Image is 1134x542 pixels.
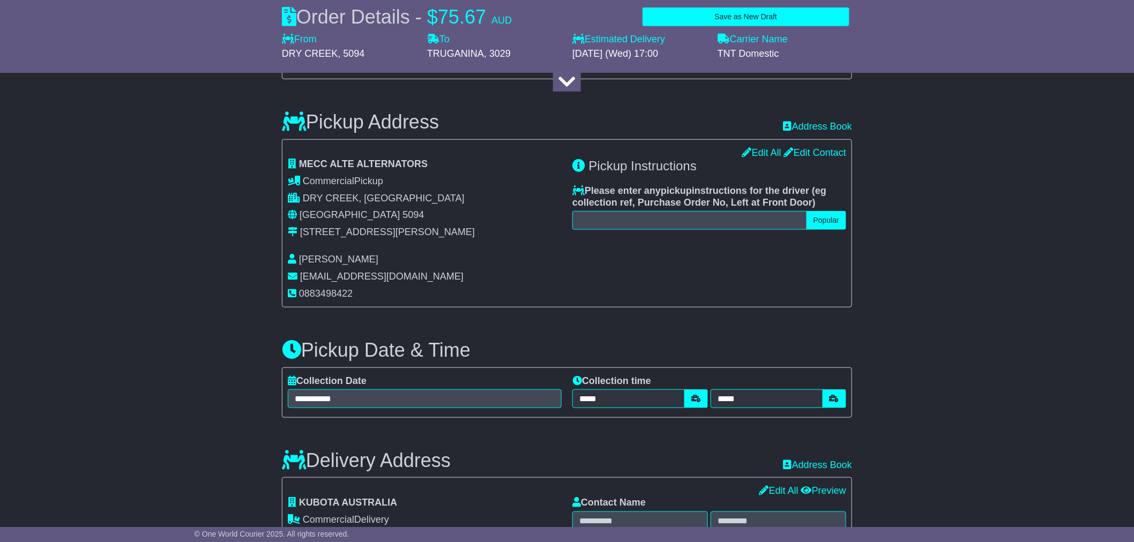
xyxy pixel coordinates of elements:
[572,34,707,46] label: Estimated Delivery
[427,6,438,28] span: $
[282,48,338,59] span: DRY CREEK
[572,497,646,509] label: Contact Name
[195,530,349,538] span: © One World Courier 2025. All rights reserved.
[784,147,846,158] a: Edit Contact
[784,121,852,133] a: Address Book
[303,514,354,525] span: Commercial
[282,5,512,28] div: Order Details -
[572,185,826,208] span: eg collection ref, Purchase Order No, Left at Front Door
[572,375,651,387] label: Collection time
[300,209,400,220] span: [GEOGRAPHIC_DATA]
[288,514,562,526] div: Delivery
[784,460,852,470] a: Address Book
[572,48,707,60] div: [DATE] (Wed) 17:00
[491,15,512,26] span: AUD
[299,288,353,299] span: 0883498422
[759,485,799,496] a: Edit All
[300,271,464,282] span: [EMAIL_ADDRESS][DOMAIN_NAME]
[282,111,439,133] h3: Pickup Address
[288,176,562,187] div: Pickup
[282,450,451,471] h3: Delivery Address
[742,147,781,158] a: Edit All
[438,6,486,28] span: 75.67
[718,34,788,46] label: Carrier Name
[427,34,450,46] label: To
[303,176,354,186] span: Commercial
[572,185,846,208] label: Please enter any instructions for the driver ( )
[300,227,475,238] div: [STREET_ADDRESS][PERSON_NAME]
[288,375,367,387] label: Collection Date
[427,48,484,59] span: TRUGANINA
[643,7,849,26] button: Save as New Draft
[484,48,511,59] span: , 3029
[299,497,397,508] span: KUBOTA AUSTRALIA
[299,254,378,265] span: [PERSON_NAME]
[807,211,846,230] button: Popular
[282,34,317,46] label: From
[661,185,692,196] span: pickup
[338,48,364,59] span: , 5094
[589,159,697,173] span: Pickup Instructions
[718,48,852,60] div: TNT Domestic
[402,209,424,220] span: 5094
[282,340,852,361] h3: Pickup Date & Time
[303,193,465,204] span: DRY CREEK, [GEOGRAPHIC_DATA]
[801,485,846,496] a: Preview
[299,159,428,169] span: MECC ALTE ALTERNATORS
